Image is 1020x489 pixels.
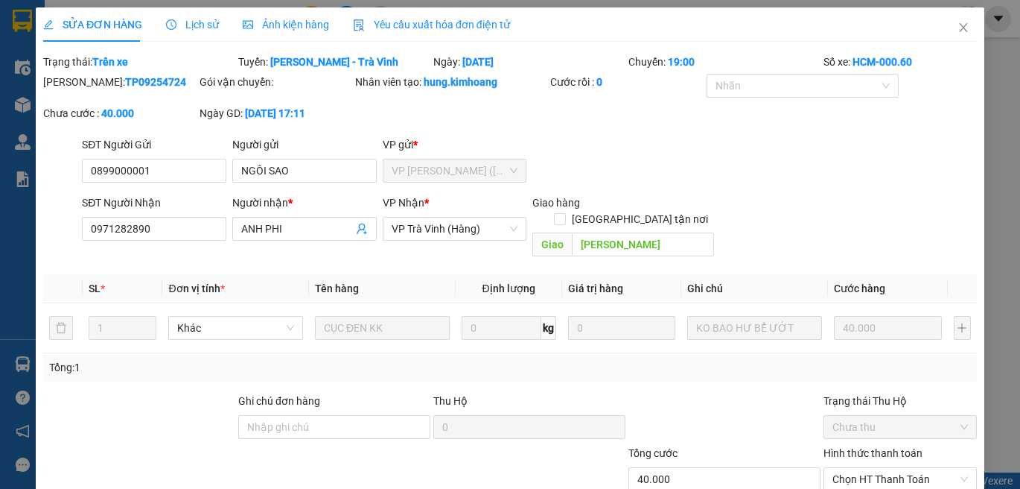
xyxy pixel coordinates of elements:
div: Chuyến: [627,54,822,70]
div: Trạng thái Thu Hộ [823,393,977,409]
div: Người gửi [232,136,377,153]
span: clock-circle [166,19,176,30]
div: Nhân viên tạo: [355,74,547,90]
span: Thu Hộ [433,395,468,407]
div: Ngày: [432,54,627,70]
input: Ghi chú đơn hàng [238,415,430,439]
div: Ngày GD: [200,105,353,122]
b: 19:00 [668,56,695,68]
b: [DATE] [462,56,494,68]
div: Tuyến: [237,54,432,70]
span: Tên hàng [315,283,359,294]
span: Ảnh kiện hàng [243,19,329,31]
div: VP gửi [383,136,527,153]
span: user-add [356,223,368,235]
span: Cước hàng [834,283,885,294]
b: TP09254724 [125,76,186,88]
div: Số xe: [822,54,978,70]
b: hung.kimhoang [424,76,497,88]
div: Cước rồi : [550,74,704,90]
div: SĐT Người Nhận [82,195,226,211]
img: icon [353,19,365,31]
span: edit [43,19,54,30]
b: Trên xe [92,56,128,68]
span: Yêu cầu xuất hóa đơn điện tử [353,19,510,31]
div: Người nhận [232,195,377,211]
span: Giao [532,233,572,256]
button: plus [954,316,971,340]
b: [PERSON_NAME] - Trà Vinh [270,56,398,68]
b: 0 [596,76,602,88]
div: [PERSON_NAME]: [43,74,197,90]
label: Ghi chú đơn hàng [238,395,320,407]
span: Khác [177,317,294,339]
span: close [957,22,969,34]
b: 40.000 [101,107,134,119]
th: Ghi chú [681,274,828,303]
div: Trạng thái: [42,54,237,70]
span: VP Trần Phú (Hàng) [392,160,518,182]
div: SĐT Người Gửi [82,136,226,153]
input: VD: Bàn, Ghế [315,316,450,340]
span: [GEOGRAPHIC_DATA] tận nơi [566,211,714,227]
button: Close [943,7,984,49]
input: Ghi Chú [687,316,822,340]
span: kg [541,316,556,340]
label: Hình thức thanh toán [823,447,922,459]
span: Giá trị hàng [568,283,623,294]
span: Định lượng [482,283,535,294]
div: Chưa cước : [43,105,197,122]
b: HCM-000.60 [852,56,912,68]
span: picture [243,19,253,30]
span: Chưa thu [832,416,968,438]
span: SL [89,283,101,294]
input: Dọc đường [572,233,714,256]
div: Tổng: 1 [49,359,395,376]
span: Đơn vị tính [168,283,224,294]
span: Lịch sử [166,19,219,31]
span: VP Nhận [383,197,424,209]
span: Tổng cước [628,447,678,459]
span: Giao hàng [532,197,580,209]
input: 0 [834,316,942,340]
input: 0 [568,316,676,340]
div: Gói vận chuyển: [200,74,353,90]
span: VP Trà Vinh (Hàng) [392,218,518,240]
b: [DATE] 17:11 [245,107,305,119]
span: SỬA ĐƠN HÀNG [43,19,142,31]
button: delete [49,316,73,340]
